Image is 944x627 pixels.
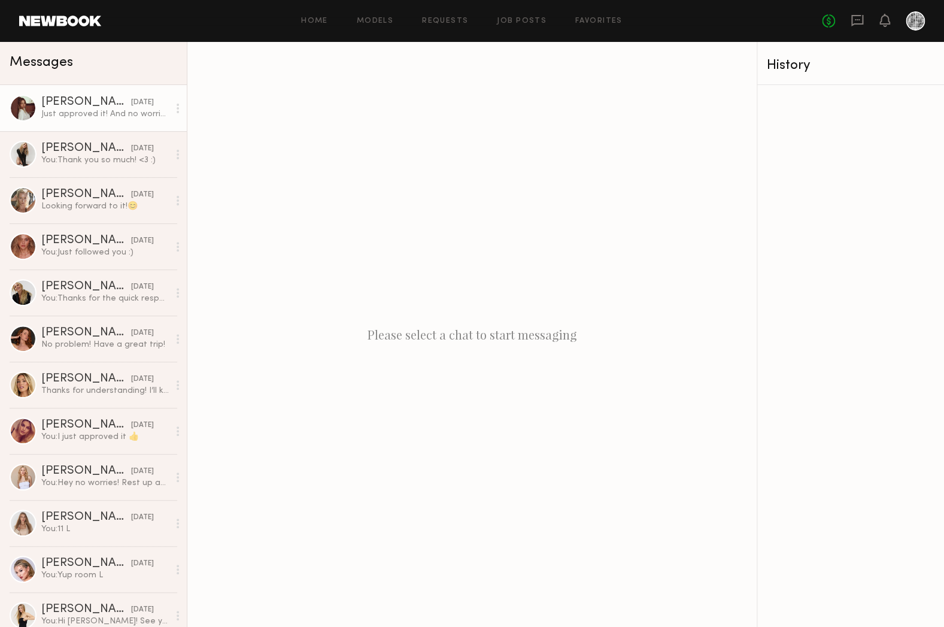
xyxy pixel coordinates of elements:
[41,419,131,431] div: [PERSON_NAME]
[41,339,169,350] div: No problem! Have a great trip!
[41,247,169,258] div: You: Just followed you :)
[131,374,154,385] div: [DATE]
[131,466,154,477] div: [DATE]
[131,604,154,616] div: [DATE]
[41,96,131,108] div: [PERSON_NAME]
[41,558,131,570] div: [PERSON_NAME]
[131,328,154,339] div: [DATE]
[41,523,169,535] div: You: 11 L
[131,143,154,155] div: [DATE]
[41,431,169,443] div: You: I just approved it 👍
[41,108,169,120] div: Just approved it! And no worries! See you then
[41,477,169,489] div: You: Hey no worries! Rest up and get well soon! Shooting is no biggie, we can always do it anothe...
[131,235,154,247] div: [DATE]
[41,511,131,523] div: [PERSON_NAME]
[187,42,757,627] div: Please select a chat to start messaging
[131,512,154,523] div: [DATE]
[497,17,547,25] a: Job Posts
[41,570,169,581] div: You: Yup room L
[41,385,169,396] div: Thanks for understanding! I’ll keep an eye out! Safe travels!
[41,373,131,385] div: [PERSON_NAME]
[41,327,131,339] div: [PERSON_NAME]
[767,59,934,72] div: History
[131,189,154,201] div: [DATE]
[575,17,623,25] a: Favorites
[41,616,169,627] div: You: Hi [PERSON_NAME]! See you [DATE]! Just message when in front of the building and I’ll buzz y...
[41,293,169,304] div: You: Thanks for the quick response! Just booked you for [DATE] (Fri) at 4pm ☺️ -Address is [STREE...
[41,281,131,293] div: [PERSON_NAME]
[422,17,468,25] a: Requests
[301,17,328,25] a: Home
[41,465,131,477] div: [PERSON_NAME]
[41,143,131,155] div: [PERSON_NAME]
[41,604,131,616] div: [PERSON_NAME]
[131,97,154,108] div: [DATE]
[41,201,169,212] div: Looking forward to it!😊
[41,235,131,247] div: [PERSON_NAME]
[41,155,169,166] div: You: Thank you so much! <3 :)
[357,17,393,25] a: Models
[131,420,154,431] div: [DATE]
[10,56,73,69] span: Messages
[131,281,154,293] div: [DATE]
[41,189,131,201] div: [PERSON_NAME]
[131,558,154,570] div: [DATE]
